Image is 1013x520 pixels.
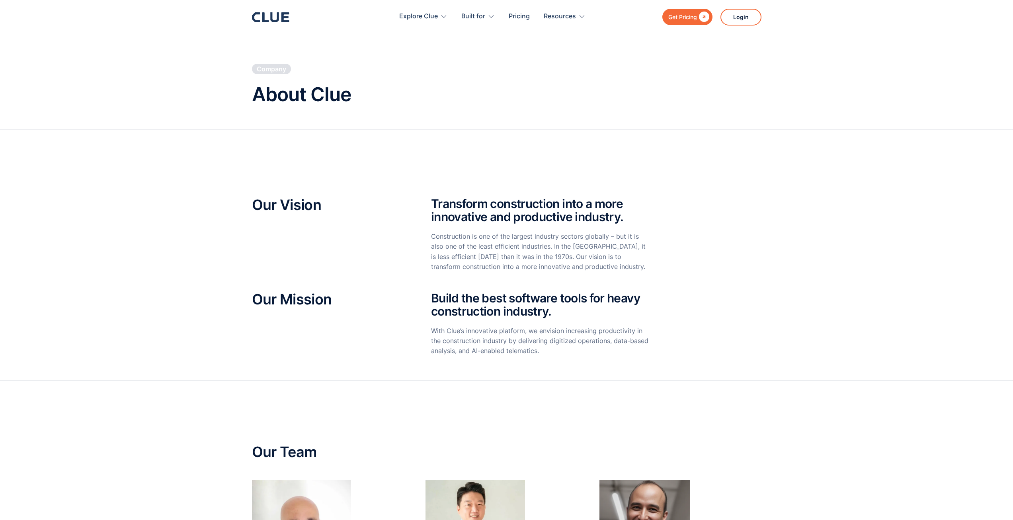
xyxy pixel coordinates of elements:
div: Company [257,65,286,73]
h2: Our Vision [252,197,407,213]
a: Login [720,9,761,26]
p: Construction is one of the largest industry sectors globally – but it is also one of the least ef... [431,232,650,272]
div: Explore Clue [399,4,438,29]
h2: Our Team [252,444,761,460]
h1: About Clue [252,84,351,105]
a: Get Pricing [662,9,712,25]
div:  [697,12,709,22]
div: Resources [544,4,576,29]
div: Resources [544,4,586,29]
h2: Build the best software tools for heavy construction industry. [431,292,650,318]
div: Built for [461,4,485,29]
div: Get Pricing [668,12,697,22]
h2: Transform construction into a more innovative and productive industry. [431,197,650,224]
p: With Clue’s innovative platform, we envision increasing productivity in the construction industry... [431,326,650,356]
a: Pricing [509,4,530,29]
div: Explore Clue [399,4,447,29]
div: Built for [461,4,495,29]
h2: Our Mission [252,292,407,308]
